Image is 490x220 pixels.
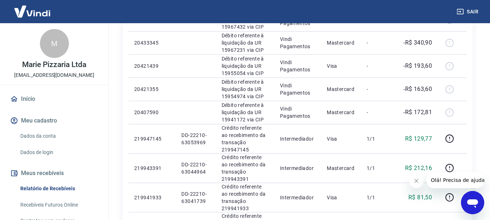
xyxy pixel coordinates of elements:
[367,39,388,46] p: -
[22,61,86,69] p: Marie Pizzaria Ltda
[403,38,432,47] p: -R$ 340,90
[408,193,432,202] p: R$ 81,50
[9,113,100,129] button: Meu cadastro
[134,62,170,70] p: 20421439
[134,86,170,93] p: 20421355
[134,135,170,142] p: 219947145
[222,101,268,123] p: Débito referente à liquidação da UR 15941172 via CIP
[403,85,432,94] p: -R$ 163,60
[405,134,432,143] p: R$ 129,77
[327,194,355,201] p: Visa
[222,154,268,183] p: Crédito referente ao recebimento da transação 219943391
[367,135,388,142] p: 1/1
[222,183,268,212] p: Crédito referente ao recebimento da transação 219941933
[222,32,268,54] p: Débito referente à liquidação da UR 15967231 via CIP
[9,91,100,107] a: Início
[134,165,170,172] p: 219943391
[181,161,210,175] p: DD-22210-63044964
[455,5,481,18] button: Sair
[17,145,100,160] a: Dados de login
[9,165,100,181] button: Meus recebíveis
[327,62,355,70] p: Visa
[17,198,100,212] a: Recebíveis Futuros Online
[367,109,388,116] p: -
[427,172,484,188] iframe: Mensagem da empresa
[367,165,388,172] p: 1/1
[280,135,315,142] p: Intermediador
[403,62,432,70] p: -R$ 193,60
[461,191,484,214] iframe: Botão para abrir a janela de mensagens
[222,78,268,100] p: Débito referente à liquidação da UR 15954974 via CIP
[17,129,100,144] a: Dados da conta
[181,132,210,146] p: DD-22210-63053969
[222,124,268,153] p: Crédito referente ao recebimento da transação 219947145
[280,36,315,50] p: Vindi Pagamentos
[280,82,315,96] p: Vindi Pagamentos
[327,165,355,172] p: Mastercard
[280,59,315,73] p: Vindi Pagamentos
[327,135,355,142] p: Visa
[134,194,170,201] p: 219941933
[40,29,69,58] div: M
[367,86,388,93] p: -
[327,39,355,46] p: Mastercard
[403,108,432,117] p: -R$ 172,81
[4,5,61,11] span: Olá! Precisa de ajuda?
[222,55,268,77] p: Débito referente à liquidação da UR 15955054 via CIP
[14,71,94,79] p: [EMAIL_ADDRESS][DOMAIN_NAME]
[327,86,355,93] p: Mastercard
[280,194,315,201] p: Intermediador
[134,39,170,46] p: 20433345
[367,62,388,70] p: -
[405,164,432,173] p: R$ 212,16
[327,109,355,116] p: Mastercard
[280,165,315,172] p: Intermediador
[409,174,424,188] iframe: Fechar mensagem
[280,105,315,120] p: Vindi Pagamentos
[134,109,170,116] p: 20407590
[17,181,100,196] a: Relatório de Recebíveis
[9,0,56,22] img: Vindi
[367,194,388,201] p: 1/1
[181,190,210,205] p: DD-22210-63041739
